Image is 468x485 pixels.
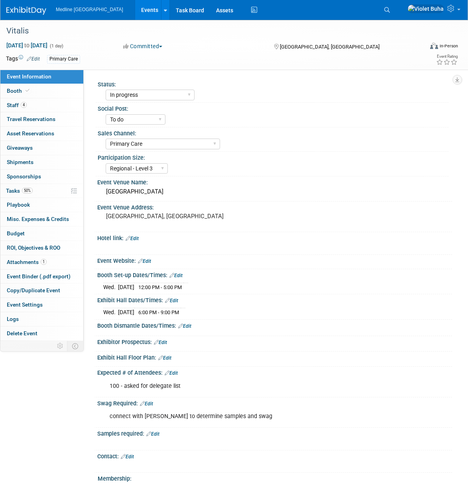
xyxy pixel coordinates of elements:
span: Misc. Expenses & Credits [7,216,69,222]
a: Edit [146,431,159,437]
a: Tasks50% [0,184,83,198]
span: Budget [7,230,25,237]
span: Medline [GEOGRAPHIC_DATA] [56,7,123,12]
span: 12:00 PM - 5:00 PM [138,284,182,290]
span: Attachments [7,259,47,265]
span: Booth [7,88,31,94]
span: 50% [22,188,33,194]
span: (1 day) [49,43,63,49]
div: 100 - asked for delegate list [104,378,381,394]
a: Edit [165,298,178,303]
div: Social Post: [98,103,448,113]
a: Budget [0,227,83,241]
a: Shipments [0,155,83,169]
div: Samples required: [97,428,452,438]
div: Event Venue Address: [97,201,452,211]
div: Swag Required: [97,397,452,408]
div: Vitalis [4,24,414,38]
a: Edit [126,236,139,241]
span: 1 [41,259,47,265]
a: Edit [27,56,40,62]
span: 6:00 PM - 9:00 PM [138,309,179,315]
td: Wed. [103,283,118,291]
span: Travel Reservations [7,116,55,122]
span: Tasks [6,188,33,194]
a: Logs [0,312,83,326]
div: Status: [98,78,448,88]
div: Hotel link: [97,232,452,242]
div: Participation Size: [98,152,448,162]
td: Wed. [103,308,118,317]
a: Delete Event [0,327,83,340]
a: ROI, Objectives & ROO [0,241,83,255]
span: Shipments [7,159,33,165]
a: Copy/Duplicate Event [0,284,83,297]
span: Playbook [7,201,30,208]
img: ExhibitDay [6,7,46,15]
td: [DATE] [118,308,134,317]
a: Travel Reservations [0,112,83,126]
pre: [GEOGRAPHIC_DATA], [GEOGRAPHIC_DATA] [106,213,236,220]
div: Booth Dismantle Dates/Times: [97,320,452,330]
td: Toggle Event Tabs [67,341,84,351]
a: Giveaways [0,141,83,155]
a: Attachments1 [0,255,83,269]
a: Edit [138,258,151,264]
span: [DATE] [DATE] [6,42,48,49]
a: Edit [140,401,153,407]
img: Format-Inperson.png [430,43,438,49]
button: Committed [120,42,165,50]
td: [DATE] [118,283,134,291]
a: Edit [154,340,167,345]
div: In-Person [439,43,458,49]
a: Edit [158,355,171,361]
div: connect with [PERSON_NAME] to determine samples and swag [104,409,381,424]
a: Playbook [0,198,83,212]
a: Misc. Expenses & Credits [0,212,83,226]
span: Event Binder (.pdf export) [7,273,71,280]
div: Contact: [97,450,452,461]
a: Event Settings [0,298,83,312]
td: Personalize Event Tab Strip [53,341,67,351]
a: Sponsorships [0,170,83,184]
a: Edit [121,454,134,460]
span: Event Settings [7,301,43,308]
div: Event Format [388,41,458,53]
div: Primary Care [47,55,80,63]
a: Booth [0,84,83,98]
a: Staff4 [0,98,83,112]
span: ROI, Objectives & ROO [7,244,60,251]
div: Event Website: [97,255,452,265]
a: Asset Reservations [0,127,83,141]
div: Membership: [98,473,448,483]
span: Sponsorships [7,173,41,180]
span: Giveaways [7,145,33,151]
div: Exhibit Hall Dates/Times: [97,294,452,305]
span: to [23,42,31,49]
span: 4 [21,102,27,108]
div: Booth Set-up Dates/Times: [97,269,452,280]
i: Booth reservation complete [26,88,29,93]
div: Sales Channel: [98,127,448,137]
div: [GEOGRAPHIC_DATA] [103,186,446,198]
a: Event Binder (.pdf export) [0,270,83,284]
span: [GEOGRAPHIC_DATA], [GEOGRAPHIC_DATA] [280,44,380,50]
div: Expected # of Attendees: [97,367,452,377]
span: Event Information [7,73,51,80]
a: Edit [165,370,178,376]
div: Exhibit Hall Floor Plan: [97,352,452,362]
span: Asset Reservations [7,130,54,137]
a: Edit [178,323,191,329]
div: Event Rating [436,55,458,59]
div: Event Venue Name: [97,176,452,186]
span: Delete Event [7,330,37,336]
span: Staff [7,102,27,108]
td: Tags [6,55,40,64]
span: Logs [7,316,19,322]
div: Exhibitor Prospectus: [97,336,452,346]
img: Violet Buha [407,4,444,13]
a: Event Information [0,70,83,84]
span: Copy/Duplicate Event [7,287,60,293]
a: Edit [169,273,183,278]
